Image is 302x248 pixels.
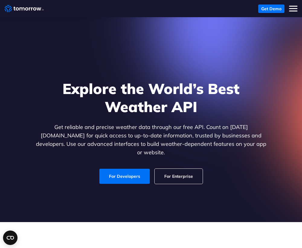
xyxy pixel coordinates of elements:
a: Get Demo [258,5,284,13]
button: Toggle mobile menu [289,5,297,13]
p: Get reliable and precise weather data through our free API. Count on [DATE][DOMAIN_NAME] for quic... [34,123,268,157]
h1: Explore the World’s Best Weather API [34,80,268,116]
button: Open CMP widget [3,231,18,245]
a: For Enterprise [155,169,203,184]
a: For Developers [99,169,150,184]
a: Home link [5,4,44,13]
